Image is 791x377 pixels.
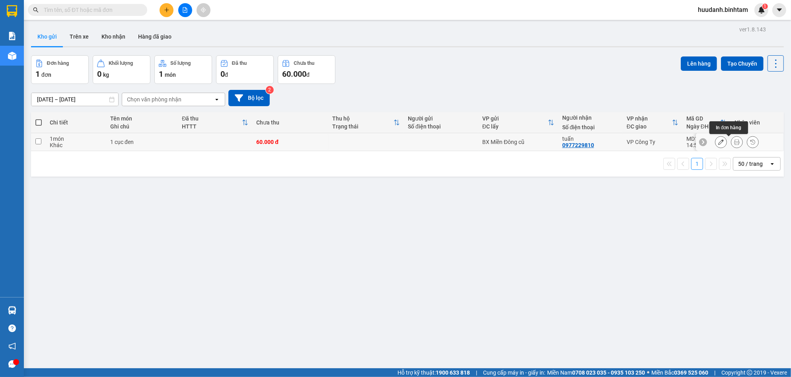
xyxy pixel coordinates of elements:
[747,370,752,375] span: copyright
[3,56,109,64] span: Nhận:
[109,60,133,66] div: Khối lượng
[28,4,108,27] strong: CÔNG TY CP BÌNH TÂM
[328,112,404,133] th: Toggle SortBy
[164,7,169,13] span: plus
[776,6,783,14] span: caret-down
[159,69,163,79] span: 1
[127,95,181,103] div: Chọn văn phòng nhận
[408,123,474,130] div: Số điện thoại
[170,60,191,66] div: Số lượng
[686,136,727,142] div: MD1509250021
[282,69,306,79] span: 60.000
[691,158,703,170] button: 1
[228,90,270,106] button: Bộ lọc
[8,342,16,350] span: notification
[709,121,748,134] div: In đơn hàng
[769,161,775,167] svg: open
[20,56,109,64] span: VP Công Ty -
[182,123,242,130] div: HTTT
[436,369,470,376] strong: 1900 633 818
[8,32,16,40] img: solution-icon
[294,60,314,66] div: Chưa thu
[739,25,766,34] div: ver 1.8.143
[63,27,95,46] button: Trên xe
[197,3,210,17] button: aim
[623,112,682,133] th: Toggle SortBy
[31,27,63,46] button: Kho gửi
[686,142,727,148] div: 14:52 [DATE]
[110,123,174,130] div: Ghi chú
[762,4,768,9] sup: 1
[572,369,645,376] strong: 0708 023 035 - 0935 103 250
[266,86,274,94] sup: 2
[35,69,40,79] span: 1
[278,55,335,84] button: Chưa thu60.000đ
[8,306,16,315] img: warehouse-icon
[738,160,763,168] div: 50 / trang
[482,139,554,145] div: BX Miền Đông cũ
[44,6,138,14] input: Tìm tên, số ĐT hoặc mã đơn
[547,368,645,377] span: Miền Nam
[160,3,173,17] button: plus
[332,115,394,122] div: Thu hộ
[651,368,708,377] span: Miền Bắc
[8,360,16,368] span: message
[686,115,720,122] div: Mã GD
[483,368,545,377] span: Cung cấp máy in - giấy in:
[216,55,274,84] button: Đã thu0đ
[714,368,715,377] span: |
[154,55,212,84] button: Số lượng1món
[476,368,477,377] span: |
[764,4,766,9] span: 1
[647,371,649,374] span: ⚪️
[232,60,247,66] div: Đã thu
[8,325,16,332] span: question-circle
[56,56,109,64] span: tuấn
[201,7,206,13] span: aim
[214,96,220,103] svg: open
[715,136,727,148] div: Sửa đơn hàng
[95,27,132,46] button: Kho nhận
[220,69,225,79] span: 0
[482,123,548,130] div: ĐC lấy
[627,115,672,122] div: VP nhận
[562,124,619,130] div: Số điện thoại
[225,72,228,78] span: đ
[50,142,102,148] div: Khác
[562,115,619,121] div: Người nhận
[627,139,678,145] div: VP Công Ty
[772,3,786,17] button: caret-down
[7,5,17,17] img: logo-vxr
[8,52,16,60] img: warehouse-icon
[3,46,15,53] span: Gửi:
[682,112,731,133] th: Toggle SortBy
[178,3,192,17] button: file-add
[15,46,68,53] span: BX Miền Đông cũ -
[408,115,474,122] div: Người gửi
[69,56,109,64] span: 0977229810 -
[31,93,118,106] input: Select a date range.
[686,123,720,130] div: Ngày ĐH
[93,55,150,84] button: Khối lượng0kg
[721,56,764,71] button: Tạo Chuyến
[332,123,394,130] div: Trạng thái
[182,115,242,122] div: Đã thu
[47,60,69,66] div: Đơn hàng
[41,72,51,78] span: đơn
[50,119,102,126] div: Chi tiết
[758,6,765,14] img: icon-new-feature
[627,123,672,130] div: ĐC giao
[478,112,558,133] th: Toggle SortBy
[734,119,779,126] div: Nhân viên
[110,115,174,122] div: Tên món
[178,112,252,133] th: Toggle SortBy
[482,115,548,122] div: VP gửi
[3,6,27,42] img: logo
[562,136,619,142] div: tuấn
[562,142,594,148] div: 0977229810
[397,368,470,377] span: Hỗ trợ kỹ thuật:
[256,139,324,145] div: 60.000 đ
[681,56,717,71] button: Lên hàng
[110,139,174,145] div: 1 cục đen
[97,69,101,79] span: 0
